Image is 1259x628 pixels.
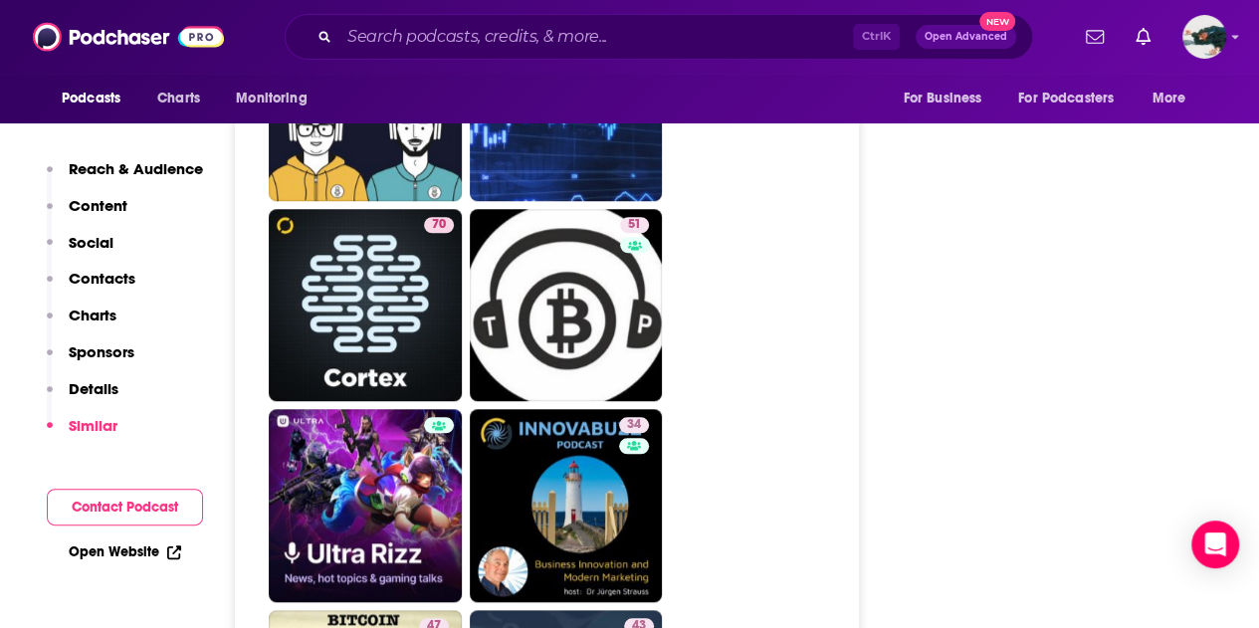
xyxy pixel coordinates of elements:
[157,85,200,112] span: Charts
[47,416,117,453] button: Similar
[1018,85,1114,112] span: For Podcasters
[627,415,641,435] span: 34
[144,80,212,117] a: Charts
[47,159,203,196] button: Reach & Audience
[69,543,181,560] a: Open Website
[269,209,462,402] a: 70
[69,342,134,361] p: Sponsors
[69,159,203,178] p: Reach & Audience
[339,21,853,53] input: Search podcasts, credits, & more...
[916,25,1016,49] button: Open AdvancedNew
[620,217,649,233] a: 51
[889,80,1006,117] button: open menu
[1005,80,1143,117] button: open menu
[62,85,120,112] span: Podcasts
[470,209,663,402] a: 51
[47,489,203,525] button: Contact Podcast
[69,379,118,398] p: Details
[925,32,1007,42] span: Open Advanced
[47,269,135,306] button: Contacts
[47,342,134,379] button: Sponsors
[903,85,981,112] span: For Business
[1128,20,1158,54] a: Show notifications dropdown
[285,14,1033,60] div: Search podcasts, credits, & more...
[619,417,649,433] a: 34
[1182,15,1226,59] img: User Profile
[47,379,118,416] button: Details
[69,416,117,435] p: Similar
[979,12,1015,31] span: New
[853,24,900,50] span: Ctrl K
[1182,15,1226,59] button: Show profile menu
[47,196,127,233] button: Content
[69,196,127,215] p: Content
[47,233,113,270] button: Social
[424,217,454,233] a: 70
[69,233,113,252] p: Social
[1191,521,1239,568] div: Open Intercom Messenger
[69,269,135,288] p: Contacts
[33,18,224,56] img: Podchaser - Follow, Share and Rate Podcasts
[1153,85,1186,112] span: More
[470,409,663,602] a: 34
[432,215,446,235] span: 70
[1078,20,1112,54] a: Show notifications dropdown
[1182,15,1226,59] span: Logged in as fsg.publicity
[47,306,116,342] button: Charts
[1139,80,1211,117] button: open menu
[628,215,641,235] span: 51
[236,85,307,112] span: Monitoring
[48,80,146,117] button: open menu
[69,306,116,324] p: Charts
[222,80,332,117] button: open menu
